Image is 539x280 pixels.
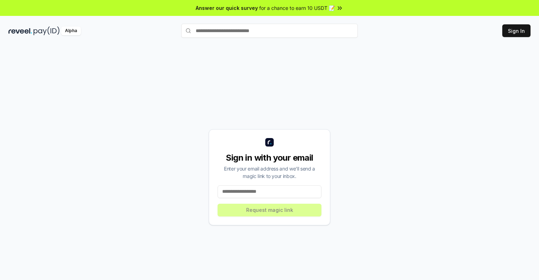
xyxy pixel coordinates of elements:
[218,152,321,163] div: Sign in with your email
[502,24,531,37] button: Sign In
[61,26,81,35] div: Alpha
[259,4,335,12] span: for a chance to earn 10 USDT 📝
[265,138,274,147] img: logo_small
[8,26,32,35] img: reveel_dark
[218,165,321,180] div: Enter your email address and we’ll send a magic link to your inbox.
[196,4,258,12] span: Answer our quick survey
[34,26,60,35] img: pay_id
